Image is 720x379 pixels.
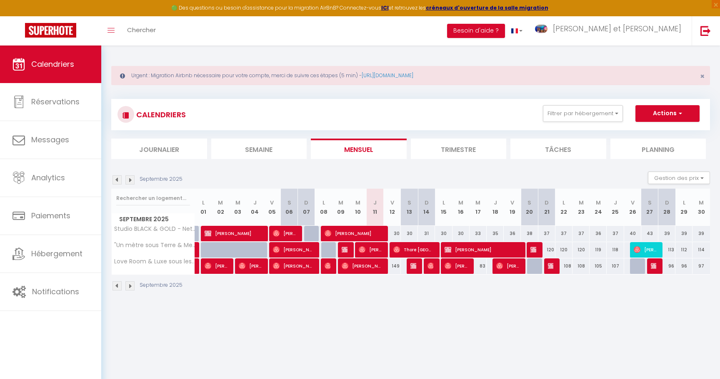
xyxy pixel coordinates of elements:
th: 14 [418,189,435,226]
p: Septembre 2025 [140,281,182,289]
span: Hébergement [31,248,82,259]
th: 13 [401,189,418,226]
abbr: M [458,199,463,207]
abbr: S [648,199,652,207]
th: 11 [367,189,384,226]
span: [PERSON_NAME] [548,258,554,274]
abbr: D [545,199,549,207]
div: 114 [692,242,710,258]
div: 83 [470,258,487,274]
div: 39 [675,226,692,241]
abbr: V [270,199,274,207]
span: × [700,71,705,81]
span: [PERSON_NAME] [445,242,519,258]
span: "Un mètre sous Terre & Mer" SPA-Wellness-Loveroom [113,242,196,248]
abbr: L [322,199,325,207]
div: 96 [675,258,692,274]
abbr: J [614,199,617,207]
button: Besoin d'aide ? [447,24,505,38]
span: [PERSON_NAME] [273,242,313,258]
div: 36 [590,226,607,241]
li: Planning [610,139,706,159]
div: 108 [555,258,572,274]
abbr: S [527,199,531,207]
span: Septembre 2025 [112,213,195,225]
th: 04 [246,189,263,226]
th: 06 [281,189,298,226]
div: 112 [675,242,692,258]
abbr: D [425,199,429,207]
div: 118 [607,242,624,258]
abbr: M [699,199,704,207]
p: Septembre 2025 [140,175,182,183]
span: Réservations [31,96,80,107]
button: Filtrer par hébergement [543,105,623,122]
th: 10 [349,189,366,226]
div: 37 [572,226,590,241]
span: Chercher [127,25,156,34]
th: 18 [487,189,504,226]
div: 97 [692,258,710,274]
li: Tâches [510,139,606,159]
abbr: M [355,199,360,207]
span: Analytics [31,172,65,183]
abbr: M [475,199,480,207]
div: 96 [658,258,675,274]
span: [PERSON_NAME] [634,242,657,258]
h3: CALENDRIERS [134,105,186,124]
abbr: M [218,199,223,207]
div: Urgent : Migration Airbnb nécessaire pour votre compte, merci de suivre ces étapes (5 min) - [111,66,710,85]
span: [PERSON_NAME] [325,258,330,274]
div: 38 [521,226,538,241]
abbr: M [596,199,601,207]
span: Calendriers [31,59,74,69]
div: 40 [624,226,641,241]
img: ... [535,25,547,33]
span: [PERSON_NAME] [205,258,227,274]
abbr: J [253,199,257,207]
div: 35 [487,226,504,241]
a: Chercher [121,16,162,45]
th: 26 [624,189,641,226]
abbr: L [683,199,685,207]
img: Super Booking [25,23,76,38]
button: Close [700,73,705,80]
abbr: J [494,199,497,207]
span: [PERSON_NAME] [496,258,519,274]
div: 37 [555,226,572,241]
div: 108 [572,258,590,274]
abbr: M [338,199,343,207]
abbr: M [579,199,584,207]
div: 31 [418,226,435,241]
th: 01 [195,189,212,226]
abbr: V [390,199,394,207]
div: 39 [692,226,710,241]
div: 30 [435,226,452,241]
span: [PERSON_NAME] [PERSON_NAME] [239,258,262,274]
span: [PERSON_NAME] [410,258,416,274]
a: créneaux d'ouverture de la salle migration [426,4,548,11]
th: 23 [572,189,590,226]
span: [PERSON_NAME] [530,242,536,258]
a: ICI [381,4,389,11]
th: 28 [658,189,675,226]
th: 16 [452,189,470,226]
div: 30 [384,226,401,241]
a: [PERSON_NAME] [195,258,199,274]
div: 39 [658,226,675,241]
span: Notifications [32,286,79,297]
th: 02 [212,189,229,226]
div: 43 [641,226,658,241]
th: 20 [521,189,538,226]
div: 36 [504,226,521,241]
img: logout [700,25,711,36]
abbr: S [287,199,291,207]
th: 29 [675,189,692,226]
span: [PERSON_NAME] [445,258,467,274]
div: 120 [572,242,590,258]
th: 30 [692,189,710,226]
th: 25 [607,189,624,226]
span: Love Room & Luxe sous les colombages d'Alsace [113,258,196,265]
